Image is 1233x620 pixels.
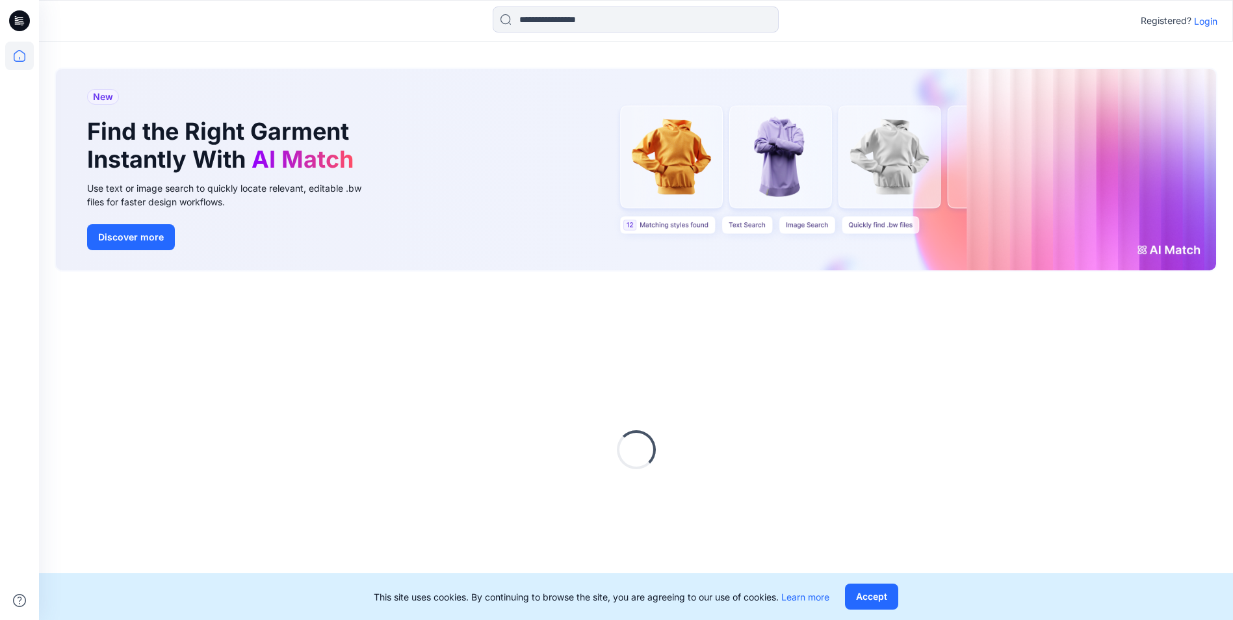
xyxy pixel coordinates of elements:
button: Discover more [87,224,175,250]
h1: Find the Right Garment Instantly With [87,118,360,174]
p: This site uses cookies. By continuing to browse the site, you are agreeing to our use of cookies. [374,590,829,604]
div: Use text or image search to quickly locate relevant, editable .bw files for faster design workflows. [87,181,380,209]
span: AI Match [252,145,354,174]
p: Registered? [1141,13,1191,29]
span: New [93,89,113,105]
a: Learn more [781,591,829,602]
p: Login [1194,14,1217,28]
button: Accept [845,584,898,610]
